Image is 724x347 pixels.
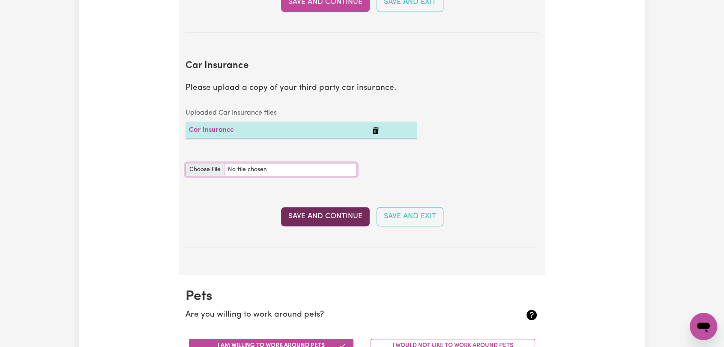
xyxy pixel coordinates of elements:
[281,207,370,226] button: Save and Continue
[185,288,539,305] h2: Pets
[690,313,717,340] iframe: Button to launch messaging window
[185,82,539,95] p: Please upload a copy of your third party car insurance.
[185,104,417,122] caption: Uploaded Car Insurance files
[185,60,539,72] h2: Car Insurance
[377,207,443,226] button: Save and Exit
[189,127,234,133] a: Car Insurance
[372,125,379,135] button: Delete Car Insurance
[185,309,480,321] p: Are you willing to work around pets?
